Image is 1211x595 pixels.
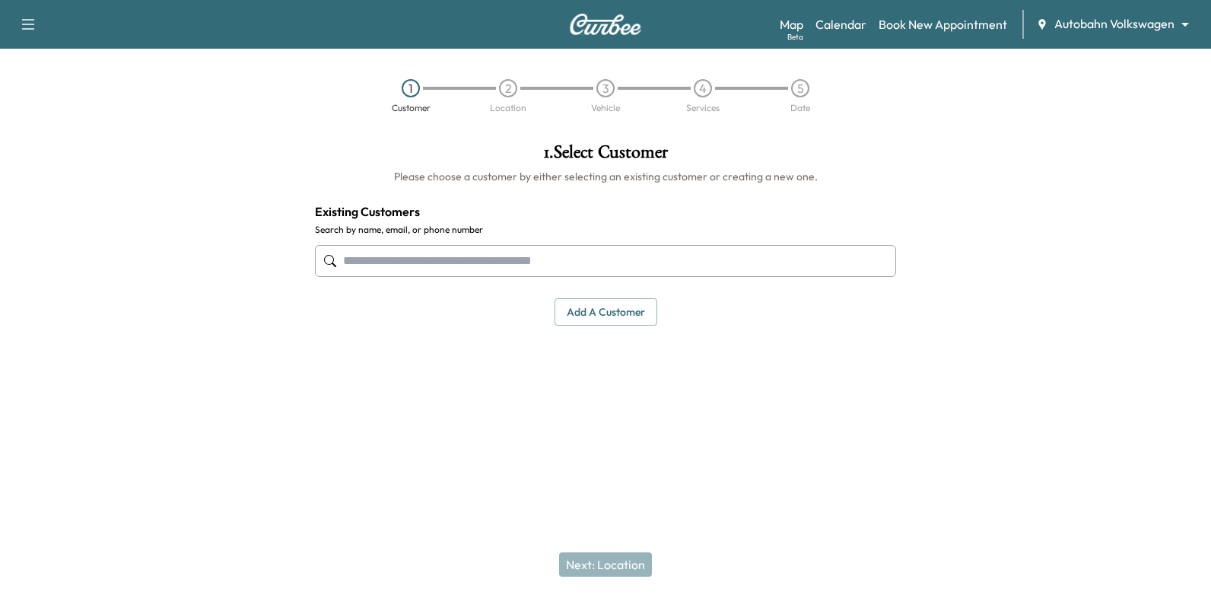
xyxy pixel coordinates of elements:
div: 3 [596,79,615,97]
a: Book New Appointment [879,15,1007,33]
a: Calendar [815,15,866,33]
h6: Please choose a customer by either selecting an existing customer or creating a new one. [315,169,896,184]
div: 2 [499,79,517,97]
div: Vehicle [591,103,620,113]
button: Add a customer [555,298,657,326]
div: Services [686,103,720,113]
h4: Existing Customers [315,202,896,221]
div: 5 [791,79,809,97]
div: Date [790,103,810,113]
h1: 1 . Select Customer [315,143,896,169]
div: Customer [392,103,431,113]
label: Search by name, email, or phone number [315,224,896,236]
img: Curbee Logo [569,14,642,35]
div: Beta [787,31,803,43]
a: MapBeta [780,15,803,33]
div: Location [490,103,526,113]
div: 4 [694,79,712,97]
span: Autobahn Volkswagen [1054,15,1174,33]
div: 1 [402,79,420,97]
